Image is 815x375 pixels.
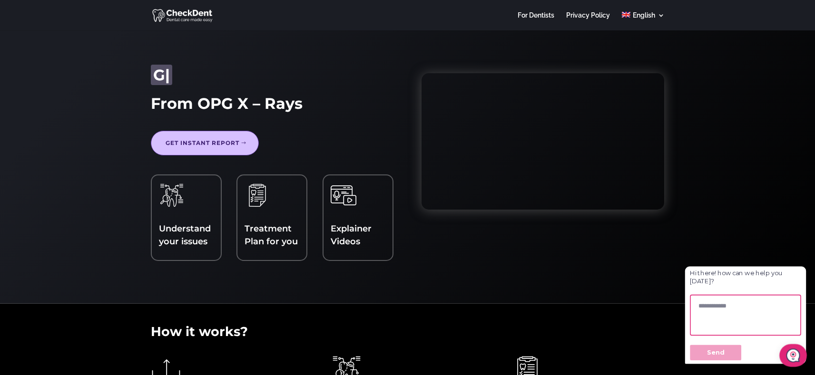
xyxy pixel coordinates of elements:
[152,8,214,23] img: CheckDent
[633,11,655,19] span: English
[165,66,170,84] span: |
[151,131,259,155] a: Get Instant report
[566,12,610,30] a: Privacy Policy
[622,12,664,30] a: English
[14,120,78,140] button: Send
[422,73,664,210] iframe: How to Upload Your X-Ray & Get Instant Second Opnion
[518,12,554,30] a: For Dentists
[14,25,153,46] p: Hi there! how can we help you [DATE]?
[151,95,393,117] h1: From OPG X – Rays
[245,223,298,247] a: Treatment Plan for you
[331,223,372,247] a: Explainer Videos
[159,223,211,247] span: Understand your issues
[153,66,165,84] span: G
[151,324,248,339] span: How it works?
